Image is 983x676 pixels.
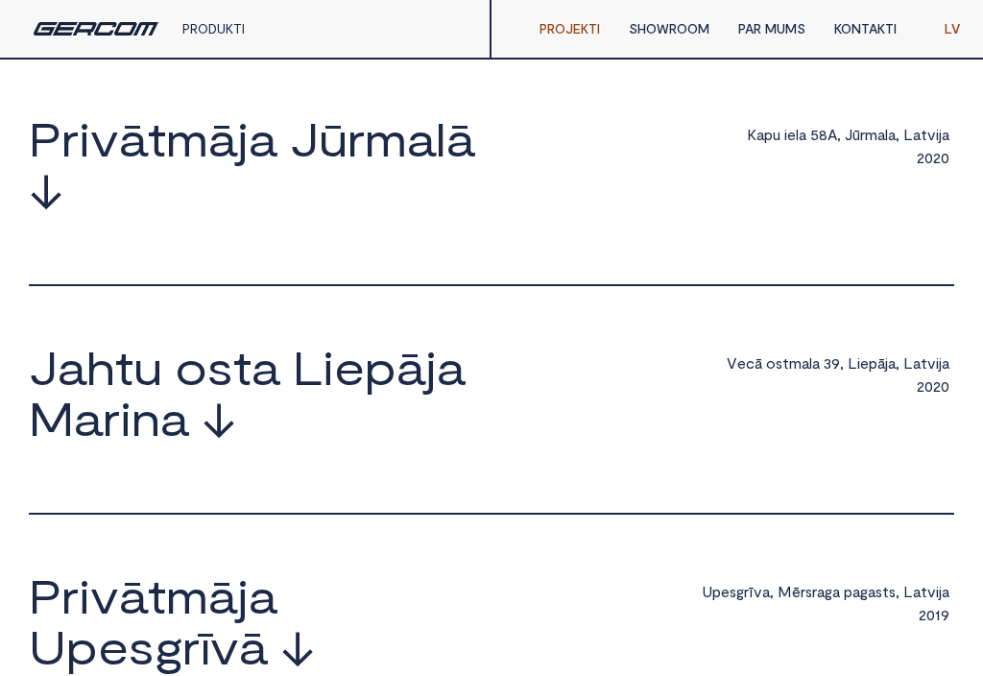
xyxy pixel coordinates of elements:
[66,623,98,669] span: p
[29,115,61,161] span: P
[200,623,210,669] span: ī
[888,125,896,144] span: a
[865,125,877,144] span: m
[936,125,939,144] span: i
[132,395,160,441] span: n
[762,582,770,601] span: a
[837,125,841,144] span: ,
[845,125,852,144] span: J
[237,572,249,618] span: j
[148,115,166,161] span: t
[736,582,744,601] span: g
[819,125,827,144] span: 8
[831,353,840,373] span: 9
[90,572,119,618] span: v
[770,582,774,601] span: ,
[749,582,754,601] span: ī
[941,148,949,167] span: 0
[919,605,926,624] span: 2
[702,582,712,601] span: U
[812,353,820,373] span: a
[202,395,236,441] span: ↓
[746,353,755,373] span: c
[941,605,949,624] span: 9
[824,353,831,373] span: 3
[926,605,935,624] span: 0
[737,353,746,373] span: e
[119,115,148,161] span: ā
[782,353,789,373] span: t
[936,582,939,601] span: i
[115,344,133,390] span: t
[896,353,899,373] span: ,
[913,125,921,144] span: a
[875,582,882,601] span: s
[79,115,90,161] span: i
[889,582,896,601] span: s
[348,115,365,161] span: r
[773,125,780,144] span: u
[939,582,942,601] span: j
[175,344,207,390] span: o
[913,582,921,601] span: a
[817,582,825,601] span: a
[210,623,239,669] span: v
[860,353,869,373] span: e
[936,353,939,373] span: i
[885,125,888,144] span: l
[860,125,865,144] span: r
[787,125,796,144] span: e
[29,166,63,212] span: ↓
[730,582,736,601] span: s
[848,353,857,373] span: L
[425,344,437,390] span: j
[921,353,927,373] span: t
[927,582,936,601] span: v
[86,344,115,390] span: h
[29,572,61,618] span: P
[98,623,129,669] span: e
[820,10,911,48] a: KONTAKTI
[896,125,899,144] span: ,
[249,572,277,618] span: a
[927,125,936,144] span: v
[182,20,245,36] a: PRODUKTI
[942,125,949,144] span: a
[921,582,927,601] span: t
[323,344,334,390] span: i
[334,344,365,390] span: e
[927,353,936,373] span: v
[119,572,148,618] span: ā
[239,623,268,669] span: ā
[756,125,764,144] span: a
[933,148,941,167] span: 2
[802,353,809,373] span: a
[764,125,773,144] span: p
[744,582,749,601] span: r
[852,125,860,144] span: ū
[747,125,756,144] span: K
[766,353,776,373] span: o
[754,582,762,601] span: v
[924,376,933,396] span: 0
[942,353,949,373] span: a
[133,344,162,390] span: u
[166,572,208,618] span: m
[877,125,885,144] span: a
[166,115,208,161] span: m
[721,582,730,601] span: e
[120,395,132,441] span: i
[407,115,436,161] span: a
[903,353,913,373] span: L
[90,115,119,161] span: v
[29,344,58,390] span: J
[293,344,323,390] span: L
[778,582,792,601] span: M
[365,115,407,161] span: m
[913,353,921,373] span: a
[939,125,942,144] span: j
[207,344,233,390] span: s
[840,353,844,373] span: ,
[869,353,877,373] span: p
[921,125,927,144] span: t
